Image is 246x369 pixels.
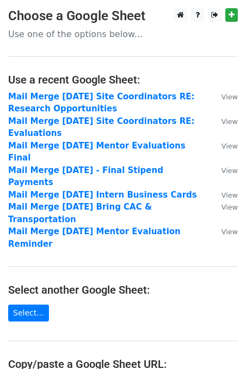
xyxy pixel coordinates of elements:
[8,141,186,163] a: Mail Merge [DATE] Mentor Evaluations Final
[8,190,197,200] a: Mail Merge [DATE] Intern Business Cards
[8,28,238,40] p: Use one of the options below...
[8,73,238,86] h4: Use a recent Google Sheet:
[211,141,238,151] a: View
[211,92,238,102] a: View
[8,116,195,139] a: Mail Merge [DATE] Site Coordinators RE: Evaluations
[8,165,163,188] a: Mail Merge [DATE] - Final Stipend Payments
[222,228,238,236] small: View
[211,165,238,175] a: View
[8,305,49,322] a: Select...
[211,190,238,200] a: View
[222,166,238,175] small: View
[222,117,238,126] small: View
[211,227,238,236] a: View
[8,202,152,224] a: Mail Merge [DATE] Bring CAC & Transportation
[211,202,238,212] a: View
[222,191,238,199] small: View
[222,93,238,101] small: View
[222,142,238,150] small: View
[8,283,238,296] h4: Select another Google Sheet:
[8,227,181,249] a: Mail Merge [DATE] Mentor Evaluation Reminder
[8,92,195,114] a: Mail Merge [DATE] Site Coordinators RE: Research Opportunities
[8,8,238,24] h3: Choose a Google Sheet
[222,203,238,211] small: View
[211,116,238,126] a: View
